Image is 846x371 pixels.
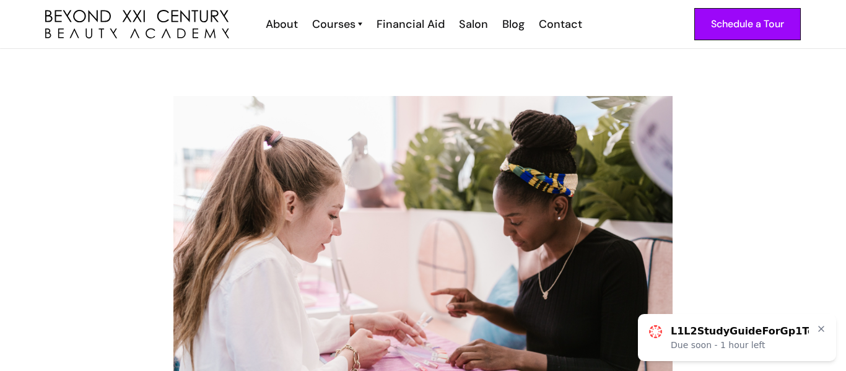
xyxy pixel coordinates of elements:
a: Financial Aid [368,16,451,32]
a: home [45,10,229,39]
a: About [258,16,304,32]
div: Salon [459,16,488,32]
a: Contact [531,16,588,32]
div: Schedule a Tour [711,16,784,32]
div: Financial Aid [377,16,445,32]
a: Schedule a Tour [694,8,801,40]
img: beyond 21st century beauty academy logo [45,10,229,39]
div: Contact [539,16,582,32]
a: Courses [312,16,362,32]
a: Salon [451,16,494,32]
a: Blog [494,16,531,32]
div: Courses [312,16,355,32]
div: About [266,16,298,32]
div: Blog [502,16,525,32]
